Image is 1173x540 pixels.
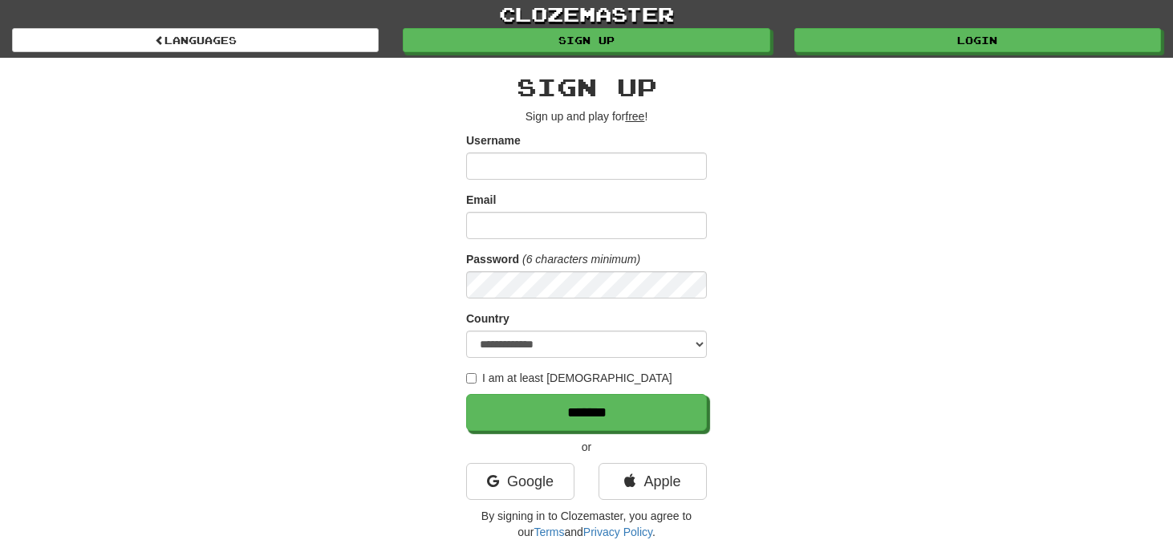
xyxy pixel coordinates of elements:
label: Country [466,311,509,327]
label: Email [466,192,496,208]
a: Terms [534,526,564,538]
label: Username [466,132,521,148]
label: Password [466,251,519,267]
a: Privacy Policy [583,526,652,538]
a: Languages [12,28,379,52]
p: Sign up and play for ! [466,108,707,124]
u: free [625,110,644,123]
em: (6 characters minimum) [522,253,640,266]
p: or [466,439,707,455]
h2: Sign up [466,74,707,100]
p: By signing in to Clozemaster, you agree to our and . [466,508,707,540]
label: I am at least [DEMOGRAPHIC_DATA] [466,370,672,386]
a: Sign up [403,28,769,52]
a: Login [794,28,1161,52]
a: Google [466,463,574,500]
input: I am at least [DEMOGRAPHIC_DATA] [466,373,477,384]
a: Apple [599,463,707,500]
